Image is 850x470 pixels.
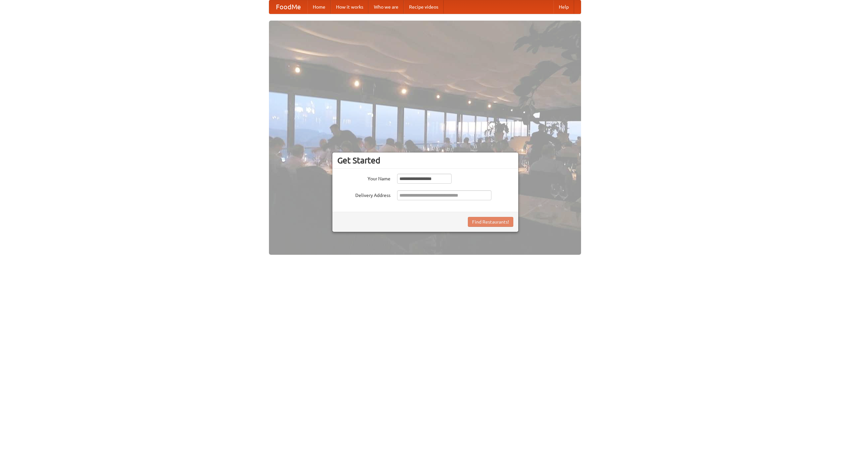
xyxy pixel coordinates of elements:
a: Help [553,0,574,14]
h3: Get Started [337,155,513,165]
a: Home [307,0,331,14]
button: Find Restaurants! [468,217,513,227]
a: How it works [331,0,369,14]
a: Who we are [369,0,404,14]
label: Delivery Address [337,190,390,199]
a: Recipe videos [404,0,444,14]
label: Your Name [337,174,390,182]
a: FoodMe [269,0,307,14]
